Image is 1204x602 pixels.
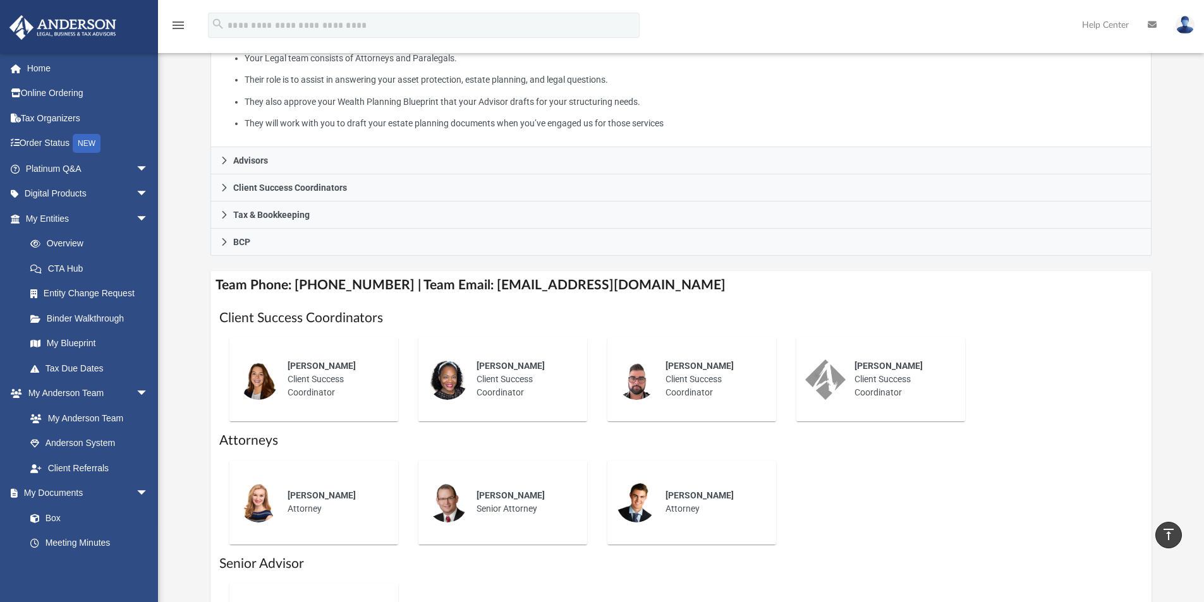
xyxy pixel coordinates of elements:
[245,94,1142,110] li: They also approve your Wealth Planning Blueprint that your Advisor drafts for your structuring ne...
[616,482,657,522] img: thumbnail
[219,555,1143,573] h1: Senior Advisor
[657,480,767,524] div: Attorney
[279,480,389,524] div: Attorney
[288,490,356,500] span: [PERSON_NAME]
[210,202,1152,229] a: Tax & Bookkeeping
[9,56,167,81] a: Home
[233,156,268,165] span: Advisors
[18,505,155,531] a: Box
[18,281,167,306] a: Entity Change Request
[616,359,657,400] img: thumbnail
[245,51,1142,66] li: Your Legal team consists of Attorneys and Paralegals.
[657,351,767,408] div: Client Success Coordinator
[666,361,734,371] span: [PERSON_NAME]
[9,206,167,231] a: My Entitiesarrow_drop_down
[477,361,545,371] span: [PERSON_NAME]
[233,183,347,192] span: Client Success Coordinators
[18,555,155,581] a: Forms Library
[18,406,155,431] a: My Anderson Team
[220,28,1143,131] p: What My Attorneys & Paralegals Do:
[9,481,161,506] a: My Documentsarrow_drop_down
[427,482,468,522] img: thumbnail
[9,381,161,406] a: My Anderson Teamarrow_drop_down
[18,455,161,481] a: Client Referrals
[73,134,100,153] div: NEW
[9,156,167,181] a: Platinum Q&Aarrow_drop_down
[136,381,161,407] span: arrow_drop_down
[18,431,161,456] a: Anderson System
[210,20,1152,148] div: Attorneys & Paralegals
[666,490,734,500] span: [PERSON_NAME]
[18,231,167,256] a: Overview
[1176,16,1195,34] img: User Pic
[468,351,578,408] div: Client Success Coordinator
[288,361,356,371] span: [PERSON_NAME]
[238,359,279,400] img: thumbnail
[211,17,225,31] i: search
[233,210,310,219] span: Tax & Bookkeeping
[805,359,846,400] img: thumbnail
[846,351,956,408] div: Client Success Coordinator
[9,181,167,207] a: Digital Productsarrow_drop_down
[18,306,167,331] a: Binder Walkthrough
[854,361,923,371] span: [PERSON_NAME]
[136,481,161,507] span: arrow_drop_down
[245,72,1142,88] li: Their role is to assist in answering your asset protection, estate planning, and legal questions.
[427,359,468,400] img: thumbnail
[9,131,167,157] a: Order StatusNEW
[171,24,186,33] a: menu
[1161,527,1176,542] i: vertical_align_top
[9,81,167,106] a: Online Ordering
[477,490,545,500] span: [PERSON_NAME]
[18,356,167,381] a: Tax Due Dates
[171,18,186,33] i: menu
[233,238,250,246] span: BCP
[136,156,161,182] span: arrow_drop_down
[18,331,161,356] a: My Blueprint
[279,351,389,408] div: Client Success Coordinator
[9,105,167,131] a: Tax Organizers
[18,531,161,556] a: Meeting Minutes
[210,147,1152,174] a: Advisors
[1155,522,1182,548] a: vertical_align_top
[219,309,1143,327] h1: Client Success Coordinators
[210,229,1152,256] a: BCP
[210,174,1152,202] a: Client Success Coordinators
[245,116,1142,131] li: They will work with you to draft your estate planning documents when you’ve engaged us for those ...
[6,15,120,40] img: Anderson Advisors Platinum Portal
[18,256,167,281] a: CTA Hub
[136,181,161,207] span: arrow_drop_down
[210,271,1152,299] h4: Team Phone: [PHONE_NUMBER] | Team Email: [EMAIL_ADDRESS][DOMAIN_NAME]
[238,482,279,522] img: thumbnail
[136,206,161,232] span: arrow_drop_down
[219,431,1143,450] h1: Attorneys
[468,480,578,524] div: Senior Attorney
